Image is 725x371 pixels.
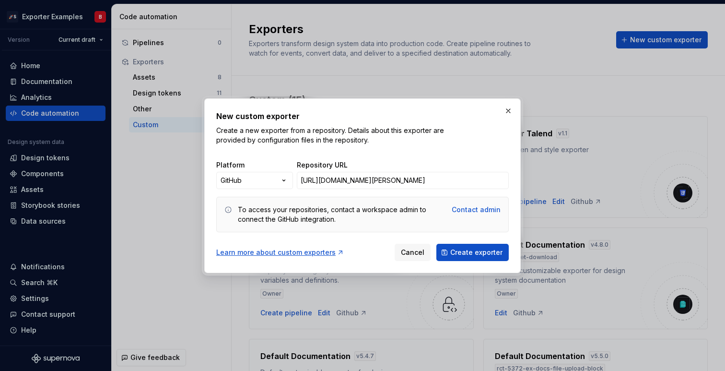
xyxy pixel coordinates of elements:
[216,110,509,122] h2: New custom exporter
[395,244,431,261] button: Cancel
[297,160,348,170] label: Repository URL
[450,248,503,257] span: Create exporter
[452,205,501,215] button: Contact admin
[216,248,344,257] a: Learn more about custom exporters
[216,160,245,170] label: Platform
[216,126,446,145] p: Create a new exporter from a repository. Details about this exporter are provided by configuratio...
[401,248,424,257] span: Cancel
[238,205,446,224] div: To access your repositories, contact a workspace admin to connect the GitHub integration.
[436,244,509,261] button: Create exporter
